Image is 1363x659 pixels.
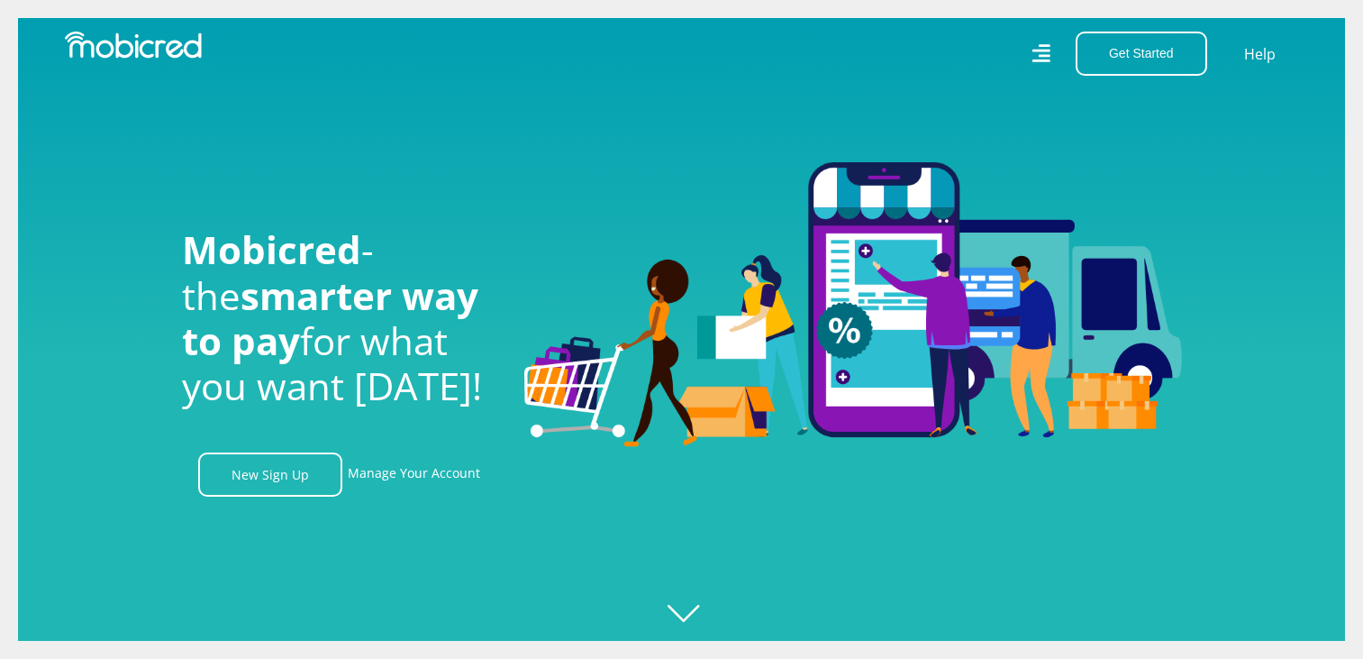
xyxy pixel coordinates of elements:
img: Mobicred [65,32,202,59]
h1: - the for what you want [DATE]! [182,227,497,409]
button: Get Started [1076,32,1207,76]
a: Help [1243,42,1277,66]
span: Mobicred [182,224,361,275]
img: Welcome to Mobicred [524,162,1182,447]
a: New Sign Up [198,453,342,497]
a: Manage Your Account [348,453,480,497]
span: smarter way to pay [182,270,478,366]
